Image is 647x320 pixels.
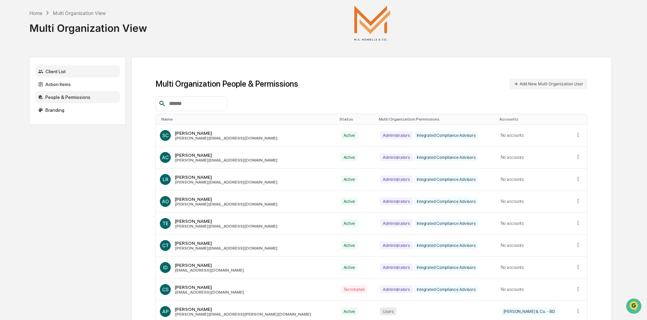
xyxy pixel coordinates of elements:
div: Active [341,241,358,249]
div: Integrated Compliance Advisors [414,153,478,161]
div: [PERSON_NAME] [175,196,277,202]
div: [PERSON_NAME][EMAIL_ADDRESS][DOMAIN_NAME] [175,246,277,251]
div: Branding [35,104,120,116]
div: Integrated Compliance Advisors [414,241,478,249]
div: [PERSON_NAME] [175,262,244,268]
span: SC [162,132,169,138]
div: 🗄️ [49,86,55,91]
div: Toggle SortBy [339,117,373,122]
div: No accounts [501,243,567,248]
div: [PERSON_NAME][EMAIL_ADDRESS][PERSON_NAME][DOMAIN_NAME] [175,312,311,317]
div: Administrators [380,153,413,161]
div: [PERSON_NAME][EMAIL_ADDRESS][DOMAIN_NAME] [175,202,277,207]
span: Attestations [56,85,84,92]
div: We're available if you need us! [23,59,86,64]
div: Integrated Compliance Advisors [414,219,478,227]
img: M.S. Howells & Co. [338,5,406,41]
div: People & Permissions [35,91,120,103]
img: 1746055101610-c473b297-6a78-478c-a979-82029cc54cd1 [7,52,19,64]
div: Active [341,219,358,227]
div: Multi Organization View [53,10,106,16]
span: Preclearance [14,85,44,92]
div: Toggle SortBy [499,117,568,122]
div: Integrated Compliance Advisors [414,175,478,183]
div: 🔎 [7,99,12,104]
div: [PERSON_NAME] [175,152,277,158]
h1: Multi Organization People & Permissions [155,79,298,89]
div: Administrators [380,241,413,249]
div: [PERSON_NAME] & Co. - BD [501,307,558,315]
div: [EMAIL_ADDRESS][DOMAIN_NAME] [175,290,244,295]
p: How can we help? [7,14,123,25]
div: Administrators [380,219,413,227]
div: [PERSON_NAME][EMAIL_ADDRESS][DOMAIN_NAME] [175,158,277,163]
div: Active [341,307,358,315]
div: Action Items [35,78,120,90]
div: Active [341,131,358,139]
div: [PERSON_NAME] [175,284,244,290]
span: AO [162,198,169,204]
div: Toggle SortBy [161,117,334,122]
div: Home [29,10,42,16]
span: AP [162,308,169,314]
div: Active [341,153,358,161]
div: Integrated Compliance Advisors [414,263,478,271]
div: Toggle SortBy [576,117,584,122]
span: Pylon [67,115,82,120]
div: Client List [35,65,120,78]
div: Integrated Compliance Advisors [414,131,478,139]
div: No accounts [501,199,567,204]
div: [PERSON_NAME][EMAIL_ADDRESS][DOMAIN_NAME] [175,224,277,229]
span: Data Lookup [14,98,43,105]
a: 🗄️Attestations [46,83,87,95]
div: No accounts [501,177,567,182]
div: [PERSON_NAME] [175,240,277,246]
div: Integrated Compliance Advisors [414,285,478,293]
div: Integrated Compliance Advisors [414,197,478,205]
div: Start new chat [23,52,111,59]
span: CS [162,286,169,292]
span: TE [163,220,168,226]
div: Active [341,197,358,205]
div: [EMAIL_ADDRESS][DOMAIN_NAME] [175,268,244,273]
span: CT [162,242,169,248]
a: 🖐️Preclearance [4,83,46,95]
span: ID [163,264,168,270]
span: LR [163,176,168,182]
button: Add New Mutli Organization User [509,79,587,89]
div: [PERSON_NAME] [175,130,277,136]
div: Administrators [380,263,413,271]
div: [PERSON_NAME][EMAIL_ADDRESS][DOMAIN_NAME] [175,180,277,185]
button: Start new chat [115,54,123,62]
div: [PERSON_NAME] [175,174,277,180]
div: [PERSON_NAME] [175,306,311,312]
div: Toggle SortBy [379,117,494,122]
div: Administrators [380,285,413,293]
span: AC [162,154,169,160]
div: [PERSON_NAME][EMAIL_ADDRESS][DOMAIN_NAME] [175,136,277,141]
div: No accounts [501,221,567,226]
div: No accounts [501,155,567,160]
div: Multi Organization View [29,17,147,34]
div: Active [341,263,358,271]
iframe: Open customer support [625,298,644,316]
a: Powered byPylon [48,114,82,120]
div: Administrators [380,131,413,139]
div: Administrators [380,175,413,183]
div: No accounts [501,133,567,138]
a: 🔎Data Lookup [4,95,45,108]
div: Active [341,175,358,183]
div: No accounts [501,265,567,270]
div: [PERSON_NAME] [175,218,277,224]
div: Terminated [341,285,368,293]
div: Users [380,307,396,315]
div: Administrators [380,197,413,205]
div: No accounts [501,287,567,292]
div: 🖐️ [7,86,12,91]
